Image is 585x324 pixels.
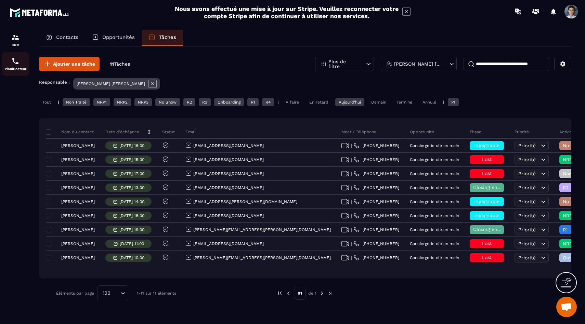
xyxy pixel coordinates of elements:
p: [PERSON_NAME] [61,143,95,148]
a: [PHONE_NUMBER] [354,255,399,260]
p: Conciergerie clé en main [410,143,459,148]
p: [DATE] 11:00 [120,241,144,246]
div: NRP3 [134,98,152,106]
span: Tâches [114,61,130,67]
div: P1 [448,98,459,106]
p: 11 [110,61,130,67]
p: Meet / Téléphone [341,129,376,135]
p: Responsable : [39,80,70,85]
div: Onboarding [214,98,244,106]
img: logo [10,6,71,19]
p: [DATE] 13:00 [119,185,144,190]
a: [PHONE_NUMBER] [354,199,399,204]
p: Date d’échéance [105,129,139,135]
div: R4 [262,98,274,106]
span: Priorité [518,185,536,190]
p: | [58,100,59,105]
span: Priorité [518,213,536,218]
span: Lost [482,171,492,176]
span: | [351,143,352,148]
img: prev [277,290,283,296]
p: Nom du contact [48,129,94,135]
a: [PHONE_NUMBER] [354,241,399,246]
p: [DATE] 14:00 [119,199,144,204]
span: Priorité [518,199,536,204]
p: Conciergerie clé en main [410,255,459,260]
a: formationformationCRM [2,28,29,52]
span: Priorité [518,241,536,246]
p: CRM [2,43,29,47]
span: Priorité [518,157,536,162]
p: Conciergerie clé en main [410,157,459,162]
div: En retard [306,98,332,106]
div: R1 [247,98,259,106]
p: Contacts [56,34,78,40]
div: R2 [183,98,195,106]
a: [PHONE_NUMBER] [354,143,399,148]
p: Email [185,129,197,135]
span: | [351,241,352,246]
a: [PHONE_NUMBER] [354,213,399,218]
span: | [351,171,352,176]
div: Terminé [393,98,416,106]
p: Conciergerie clé en main [410,227,459,232]
a: [PHONE_NUMBER] [354,185,399,190]
span: Priorité [518,171,536,176]
div: No Show [155,98,180,106]
div: À faire [282,98,302,106]
p: | [277,100,279,105]
p: Phase [470,129,481,135]
p: [DATE] 15:00 [119,157,144,162]
p: Conciergerie clé en main [410,199,459,204]
p: Action [559,129,572,135]
p: Opportunités [102,34,135,40]
div: NRP1 [93,98,110,106]
div: Non Traité [63,98,90,106]
p: Priorité [515,129,529,135]
div: NRP2 [114,98,131,106]
p: 1-11 sur 11 éléments [137,291,176,296]
p: [PERSON_NAME] [61,157,95,162]
img: prev [285,290,291,296]
p: [PERSON_NAME] [61,255,95,260]
a: Opportunités [85,30,142,46]
a: [PHONE_NUMBER] [354,227,399,232]
p: Conciergerie clé en main [410,171,459,176]
div: R3 [199,98,211,106]
h2: Nous avons effectué une mise à jour sur Stripe. Veuillez reconnecter votre compte Stripe afin de ... [174,5,399,19]
p: Planificateur [2,67,29,71]
p: de 1 [308,291,316,296]
img: scheduler [11,57,19,65]
span: | [351,199,352,204]
p: Éléments par page [56,291,94,296]
span: Lost [482,255,492,260]
img: next [327,290,334,296]
div: Search for option [97,285,128,301]
span: | [351,255,352,260]
p: [PERSON_NAME] [61,227,95,232]
a: Tâches [142,30,183,46]
span: injoignable [474,143,499,148]
a: [PHONE_NUMBER] [354,157,399,162]
div: Ouvrir le chat [556,297,577,317]
p: [PERSON_NAME] [61,213,95,218]
p: 01 [294,287,306,300]
img: formation [11,33,19,41]
p: Statut [162,129,175,135]
p: | [443,100,444,105]
a: schedulerschedulerPlanificateur [2,52,29,76]
p: [PERSON_NAME] [61,241,95,246]
div: Aujourd'hui [335,98,364,106]
p: [DATE] 16:00 [119,143,144,148]
span: 100 [100,289,113,297]
p: [PERSON_NAME] [PERSON_NAME] [77,81,145,86]
span: Priorité [518,227,536,232]
p: Plus de filtre [328,59,359,69]
span: Closing en cours [473,227,512,232]
div: Demain [368,98,390,106]
p: Tâches [159,34,176,40]
p: [PERSON_NAME] [61,185,95,190]
p: [PERSON_NAME] [61,199,95,204]
a: Contacts [39,30,85,46]
div: Annulé [419,98,440,106]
